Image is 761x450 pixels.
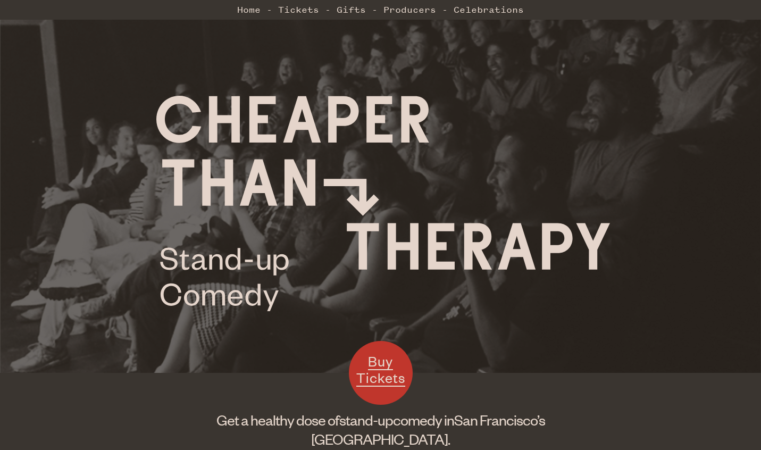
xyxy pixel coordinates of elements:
[311,430,450,448] span: [GEOGRAPHIC_DATA].
[356,352,405,387] span: Buy Tickets
[156,96,610,311] img: Cheaper Than Therapy logo
[454,411,545,429] span: San Francisco’s
[339,411,393,429] span: stand-up
[349,341,413,405] a: Buy Tickets
[190,410,571,448] h1: Get a healthy dose of comedy in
